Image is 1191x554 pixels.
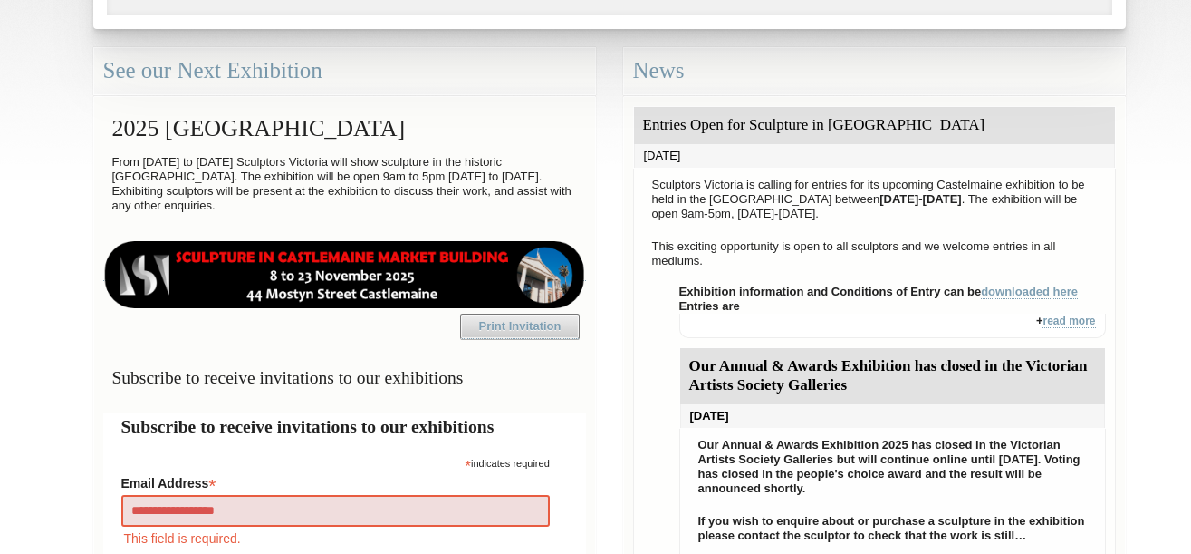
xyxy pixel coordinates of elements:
[103,360,586,395] h3: Subscribe to receive invitations to our exhibitions
[93,47,596,95] div: See our Next Exhibition
[634,144,1115,168] div: [DATE]
[879,192,962,206] strong: [DATE]-[DATE]
[121,453,550,471] div: indicates required
[634,107,1115,144] div: Entries Open for Sculpture in [GEOGRAPHIC_DATA]
[103,151,586,218] p: From [DATE] to [DATE] Sculptors Victoria will show sculpture in the historic [GEOGRAPHIC_DATA]. T...
[981,285,1078,299] a: downloaded here
[689,433,1096,501] p: Our Annual & Awards Exhibition 2025 has closed in the Victorian Artists Society Galleries but wil...
[1042,315,1095,328] a: read more
[121,471,550,492] label: Email Address
[643,235,1106,273] p: This exciting opportunity is open to all sculptors and we welcome entries in all mediums.
[121,529,550,549] div: This field is required.
[679,285,1079,299] strong: Exhibition information and Conditions of Entry can be
[680,404,1105,428] div: [DATE]
[623,47,1126,95] div: News
[121,413,568,440] h2: Subscribe to receive invitations to our exhibitions
[460,314,580,339] a: Print Invitation
[643,173,1106,226] p: Sculptors Victoria is calling for entries for its upcoming Castelmaine exhibition to be held in t...
[680,348,1105,404] div: Our Annual & Awards Exhibition has closed in the Victorian Artists Society Galleries
[689,510,1096,548] p: If you wish to enquire about or purchase a sculpture in the exhibition please contact the sculpto...
[103,241,586,308] img: castlemaine-ldrbd25v2.png
[103,106,586,151] h2: 2025 [GEOGRAPHIC_DATA]
[679,314,1106,338] div: +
